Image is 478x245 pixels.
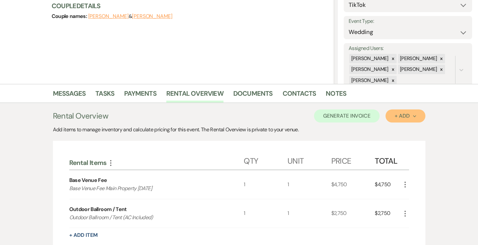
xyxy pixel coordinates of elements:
div: Qty [244,150,288,170]
div: 1 [288,199,331,228]
button: [PERSON_NAME] [88,14,129,19]
a: Contacts [283,88,316,103]
div: [PERSON_NAME] [398,65,438,74]
div: [PERSON_NAME] [398,54,438,63]
span: Couple names: [52,13,88,20]
div: Rental Items [69,158,244,167]
div: [PERSON_NAME] [349,65,389,74]
div: 1 [288,170,331,199]
a: Rental Overview [166,88,223,103]
div: Total [375,150,401,170]
span: & [88,13,173,20]
button: + Add [386,109,425,122]
a: Messages [53,88,86,103]
a: Notes [326,88,346,103]
div: [PERSON_NAME] [349,76,389,85]
a: Tasks [95,88,114,103]
label: Assigned Users: [349,44,467,53]
div: [PERSON_NAME] [349,54,389,63]
div: Base Venue Fee [69,176,107,184]
div: Price [331,150,375,170]
div: 1 [244,170,288,199]
div: $2,750 [331,199,375,228]
div: Unit [288,150,331,170]
p: Base Venue Fee Main Property [DATE] [69,184,226,193]
div: + Add [395,113,416,119]
div: $4,750 [375,170,401,199]
button: Generate Invoice [314,109,380,122]
h3: Rental Overview [53,110,108,122]
a: Payments [124,88,157,103]
div: Add items to manage inventory and calculate pricing for this event. The Rental Overview is privat... [53,126,425,134]
div: Outdoor Ballroom / Tent [69,205,127,213]
div: $4,750 [331,170,375,199]
a: Documents [233,88,273,103]
p: Outdoor Ballroom / Tent (AC Included) [69,213,226,222]
button: + Add Item [69,233,98,238]
label: Event Type: [349,17,467,26]
div: 1 [244,199,288,228]
h3: Couple Details [52,1,328,10]
div: $2,750 [375,199,401,228]
button: [PERSON_NAME] [132,14,173,19]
